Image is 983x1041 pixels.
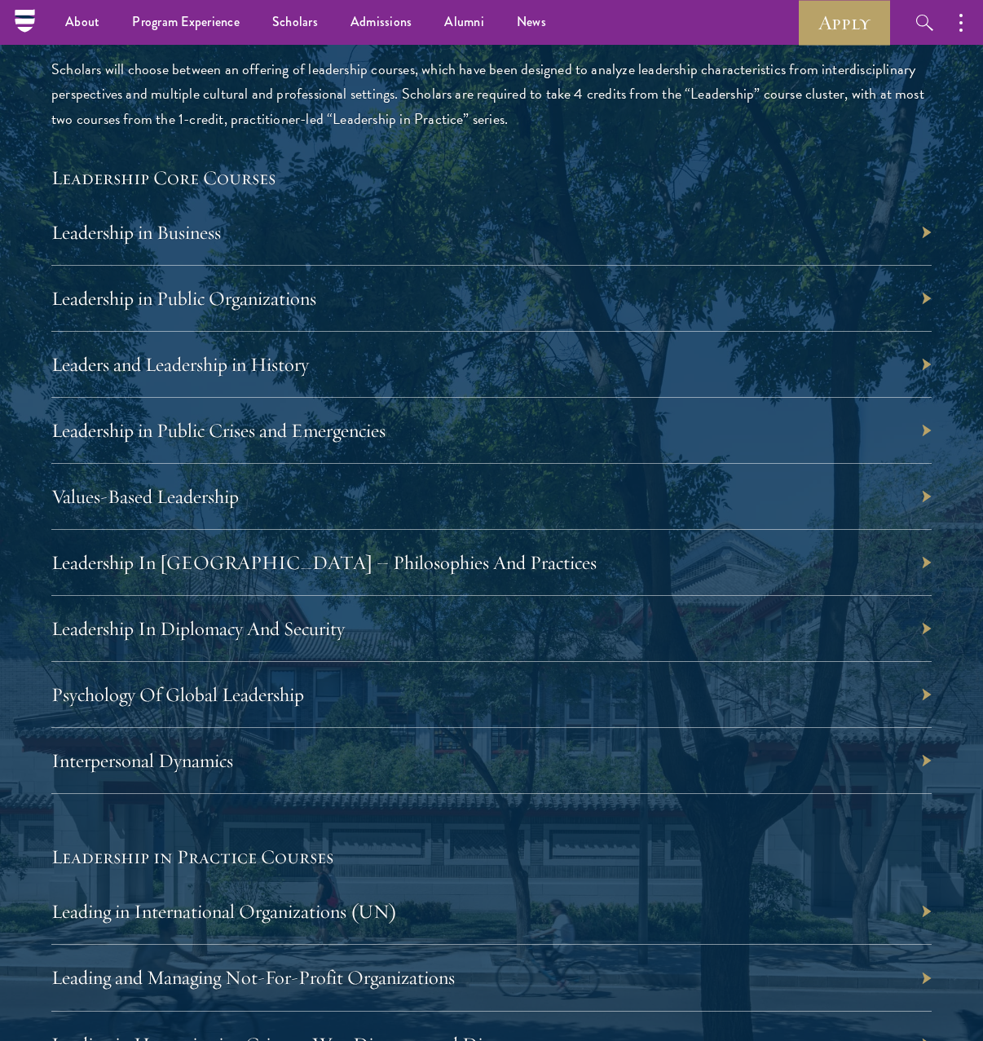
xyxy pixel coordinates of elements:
a: Leadership In [GEOGRAPHIC_DATA] – Philosophies And Practices [51,550,597,575]
a: Leadership in Business [51,220,221,245]
a: Leadership In Diplomacy And Security [51,616,345,641]
a: Leadership in Public Crises and Emergencies [51,418,386,443]
h5: Leadership in Practice Courses [51,843,932,871]
h5: Leadership Core Courses [51,164,932,192]
a: Values-Based Leadership [51,484,239,509]
p: Scholars will choose between an offering of leadership courses, which have been designed to analy... [51,57,932,130]
a: Leadership in Public Organizations [51,286,316,311]
a: Interpersonal Dynamics [51,748,233,773]
a: Psychology Of Global Leadership [51,682,304,707]
a: Leading in International Organizations (UN) [51,899,397,924]
a: Leaders and Leadership in History [51,352,309,377]
a: Leading and Managing Not-For-Profit Organizations [51,965,455,990]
